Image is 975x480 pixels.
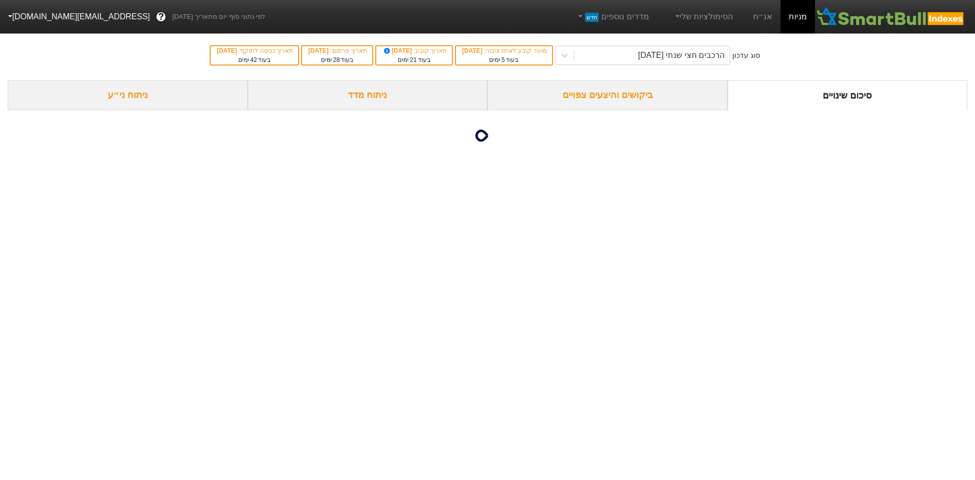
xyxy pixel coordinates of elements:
[461,46,546,55] div: מועד קובע לאחוז ציבור :
[501,56,505,63] span: 5
[381,55,447,65] div: בעוד ימים
[462,47,484,54] span: [DATE]
[638,49,725,61] div: הרכבים חצי שנתי [DATE]
[8,80,248,110] div: ניתוח ני״ע
[216,55,293,65] div: בעוד ימים
[333,56,340,63] span: 28
[307,46,367,55] div: תאריך פרסום :
[572,7,653,27] a: מדדים נוספיםחדש
[216,46,293,55] div: תאריך כניסה לתוקף :
[728,80,968,110] div: סיכום שינויים
[382,47,414,54] span: [DATE]
[585,13,599,22] span: חדש
[475,123,500,148] img: loading...
[410,56,416,63] span: 21
[461,55,546,65] div: בעוד ימים
[487,80,728,110] div: ביקושים והיצעים צפויים
[732,50,760,61] div: סוג עדכון
[669,7,737,27] a: הסימולציות שלי
[248,80,488,110] div: ניתוח מדד
[308,47,330,54] span: [DATE]
[158,10,164,24] span: ?
[381,46,447,55] div: תאריך קובע :
[172,12,265,22] span: לפי נתוני סוף יום מתאריך [DATE]
[307,55,367,65] div: בעוד ימים
[217,47,239,54] span: [DATE]
[250,56,257,63] span: 42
